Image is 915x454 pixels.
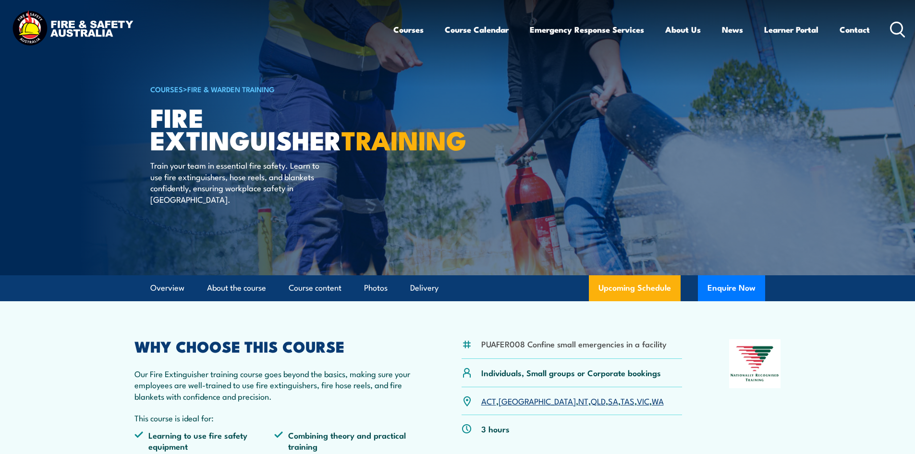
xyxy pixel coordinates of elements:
a: VIC [637,395,649,406]
h2: WHY CHOOSE THIS COURSE [134,339,415,353]
a: Photos [364,275,388,301]
a: About the course [207,275,266,301]
p: Train your team in essential fire safety. Learn to use fire extinguishers, hose reels, and blanke... [150,160,326,205]
a: Delivery [410,275,439,301]
a: Overview [150,275,184,301]
a: ACT [481,395,496,406]
a: About Us [665,17,701,42]
button: Enquire Now [698,275,765,301]
a: Learner Portal [764,17,818,42]
a: NT [578,395,588,406]
a: COURSES [150,84,183,94]
p: Our Fire Extinguisher training course goes beyond the basics, making sure your employees are well... [134,368,415,402]
a: [GEOGRAPHIC_DATA] [499,395,576,406]
a: WA [652,395,664,406]
p: This course is ideal for: [134,412,415,423]
a: QLD [591,395,606,406]
a: Upcoming Schedule [589,275,681,301]
a: News [722,17,743,42]
a: Fire & Warden Training [187,84,275,94]
img: Nationally Recognised Training logo. [729,339,781,388]
a: SA [608,395,618,406]
a: Contact [840,17,870,42]
a: TAS [621,395,634,406]
strong: TRAINING [342,119,466,159]
li: Learning to use fire safety equipment [134,429,275,452]
a: Course content [289,275,342,301]
h1: Fire Extinguisher [150,106,388,150]
a: Course Calendar [445,17,509,42]
a: Emergency Response Services [530,17,644,42]
li: Combining theory and practical training [274,429,415,452]
h6: > [150,83,388,95]
p: Individuals, Small groups or Corporate bookings [481,367,661,378]
a: Courses [393,17,424,42]
li: PUAFER008 Confine small emergencies in a facility [481,338,667,349]
p: , , , , , , , [481,395,664,406]
p: 3 hours [481,423,510,434]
